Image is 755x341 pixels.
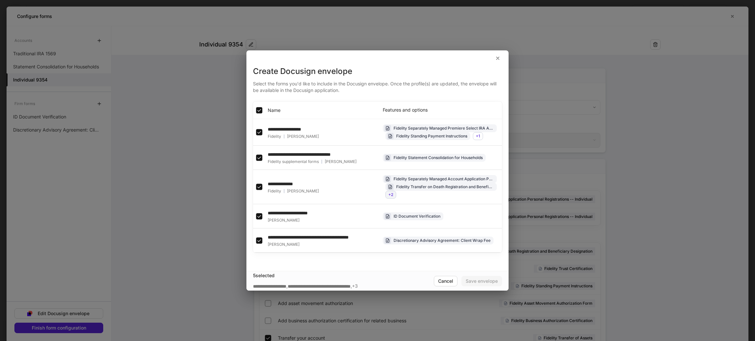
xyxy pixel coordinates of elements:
div: Create Docusign envelope [253,66,502,77]
div: Fidelity Separately Managed Premiere Select IRA Application -- Traditional IRA [394,125,494,131]
div: Fidelity supplemental forms [268,159,357,164]
div: Discretionary Advisory Agreement: Client Wrap Fee [394,237,491,243]
div: Fidelity [268,134,319,139]
span: [PERSON_NAME] [268,242,300,247]
div: 5 selected [253,272,434,279]
div: ID Document Verification [394,213,440,219]
div: Fidelity Separately Managed Account Application Personal Registrations -- Individual [394,176,494,182]
span: + 2 [388,192,393,197]
div: Select the forms you'd like to include in the Docusign envelope. Once the profile(s) are updated,... [253,77,502,94]
span: [PERSON_NAME] [287,134,319,139]
span: [PERSON_NAME] [287,188,319,194]
span: [PERSON_NAME] [325,159,357,164]
button: Cancel [434,276,457,286]
div: Fidelity Standing Payment Instructions [396,133,467,139]
div: Cancel [438,279,453,283]
div: Fidelity [268,188,319,194]
span: + 1 [476,134,480,138]
span: +3 [352,283,358,290]
span: [PERSON_NAME] [268,218,300,223]
th: Features and options [377,101,502,119]
div: Fidelity Transfer on Death Registration and Beneficiary Designation [396,184,494,190]
span: Name [268,107,281,114]
div: Fidelity Statement Consolidation for Households [394,154,483,161]
div: , , [253,283,358,290]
